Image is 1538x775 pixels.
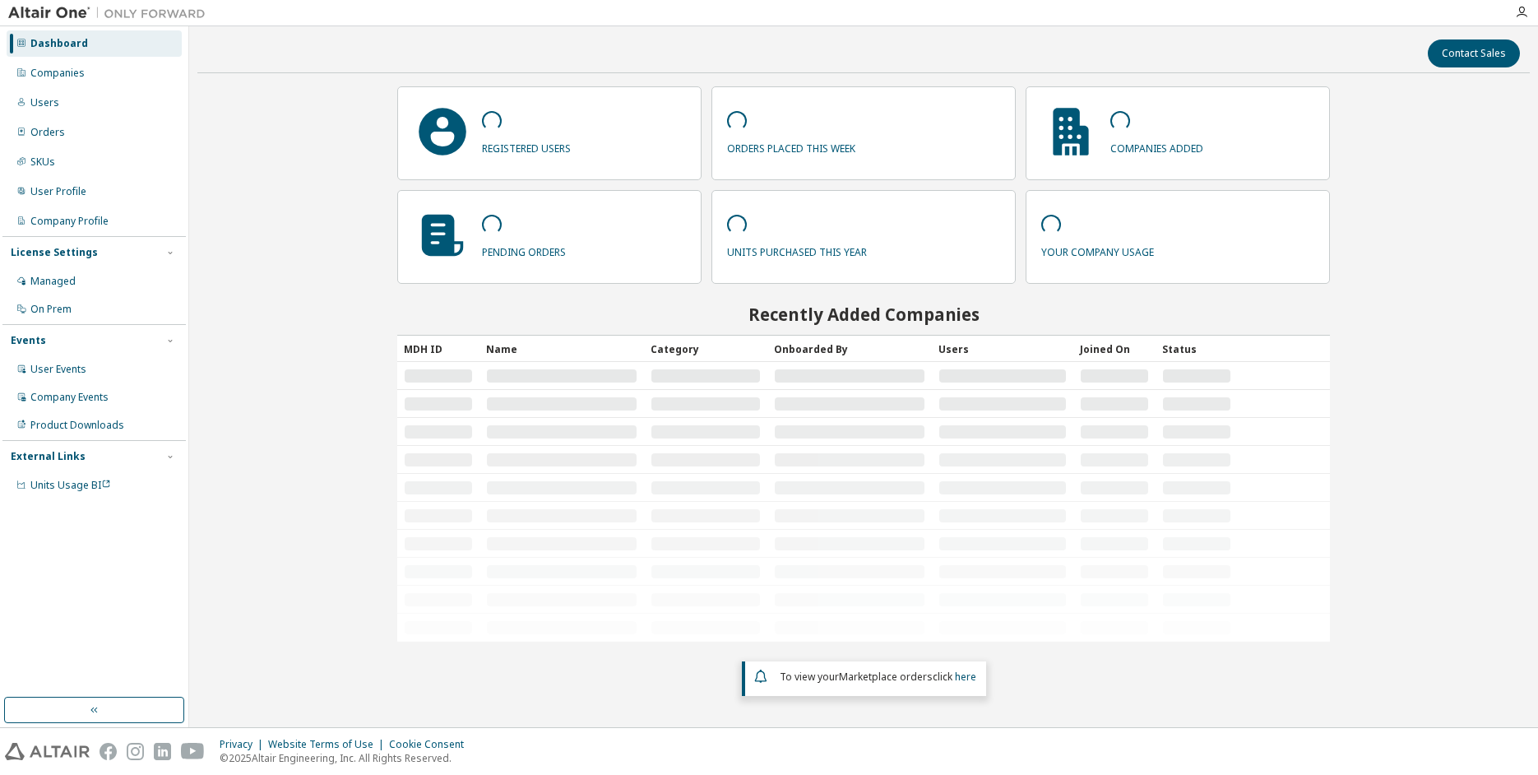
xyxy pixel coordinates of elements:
div: Users [938,336,1067,362]
div: Company Events [30,391,109,404]
img: youtube.svg [181,743,205,760]
div: Product Downloads [30,419,124,432]
div: License Settings [11,246,98,259]
div: Cookie Consent [389,738,474,751]
p: companies added [1110,137,1203,155]
img: linkedin.svg [154,743,171,760]
p: registered users [482,137,571,155]
div: Status [1162,336,1231,362]
div: Events [11,334,46,347]
div: Joined On [1080,336,1149,362]
div: Company Profile [30,215,109,228]
div: Orders [30,126,65,139]
div: Onboarded By [774,336,925,362]
div: Users [30,96,59,109]
img: instagram.svg [127,743,144,760]
div: On Prem [30,303,72,316]
div: Dashboard [30,37,88,50]
div: Name [486,336,637,362]
span: To view your click [780,670,976,684]
div: Privacy [220,738,268,751]
div: Companies [30,67,85,80]
span: Units Usage BI [30,478,111,492]
img: facebook.svg [100,743,117,760]
a: here [955,670,976,684]
button: Contact Sales [1428,39,1520,67]
em: Marketplace orders [839,670,933,684]
div: MDH ID [404,336,473,362]
div: User Profile [30,185,86,198]
p: © 2025 Altair Engineering, Inc. All Rights Reserved. [220,751,474,765]
div: External Links [11,450,86,463]
div: Website Terms of Use [268,738,389,751]
div: User Events [30,363,86,376]
img: altair_logo.svg [5,743,90,760]
img: Altair One [8,5,214,21]
div: Managed [30,275,76,288]
h2: Recently Added Companies [397,304,1330,325]
div: Category [651,336,761,362]
p: orders placed this week [727,137,855,155]
p: pending orders [482,240,566,259]
div: SKUs [30,155,55,169]
p: your company usage [1041,240,1154,259]
p: units purchased this year [727,240,867,259]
